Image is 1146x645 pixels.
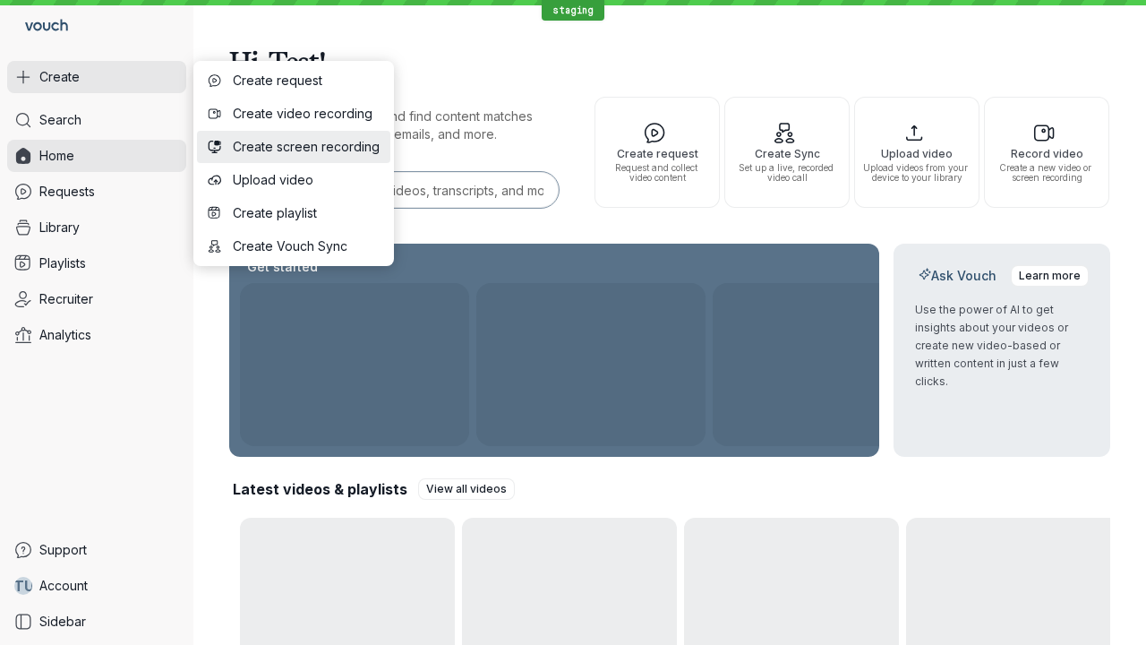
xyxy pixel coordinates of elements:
button: Create requestRequest and collect video content [594,97,720,208]
span: Learn more [1019,267,1081,285]
a: TUAccount [7,570,186,602]
button: Create video recording [197,98,390,130]
a: Analytics [7,319,186,351]
p: Use the power of AI to get insights about your videos or create new video-based or written conten... [915,301,1089,391]
a: Requests [7,176,186,208]
a: Go to homepage [7,7,75,47]
span: Upload video [862,148,971,159]
h2: Get started [244,258,321,276]
span: Set up a live, recorded video call [732,163,842,183]
span: Recruiter [39,290,93,308]
span: Create request [603,148,712,159]
a: View all videos [418,478,515,500]
a: Library [7,211,186,244]
span: Home [39,147,74,165]
span: View all videos [426,480,507,498]
a: Search [7,104,186,136]
span: Playlists [39,254,86,272]
span: Upload videos from your device to your library [862,163,971,183]
a: Recruiter [7,283,186,315]
span: Create Sync [732,148,842,159]
span: Library [39,219,80,236]
a: Support [7,534,186,566]
a: Sidebar [7,606,186,638]
button: Create Vouch Sync [197,230,390,262]
button: Upload video [197,164,390,196]
span: Create video recording [233,105,380,123]
span: Sidebar [39,613,86,631]
span: Upload video [233,171,380,189]
button: Record videoCreate a new video or screen recording [984,97,1109,208]
h2: Latest videos & playlists [233,479,407,499]
span: Create request [233,72,380,90]
span: Create playlist [233,204,380,222]
span: Requests [39,183,95,201]
span: Record video [992,148,1101,159]
span: Create [39,68,80,86]
a: Home [7,140,186,172]
span: Create a new video or screen recording [992,163,1101,183]
a: Learn more [1011,265,1089,287]
span: Create screen recording [233,138,380,156]
span: Support [39,541,87,559]
button: Create playlist [197,197,390,229]
span: Create Vouch Sync [233,237,380,255]
span: Search [39,111,81,129]
button: Create SyncSet up a live, recorded video call [724,97,850,208]
button: Create request [197,64,390,97]
h2: Ask Vouch [915,267,1000,285]
span: Analytics [39,326,91,344]
button: Upload videoUpload videos from your device to your library [854,97,979,208]
span: T [13,577,24,595]
a: Playlists [7,247,186,279]
span: Account [39,577,88,595]
button: Create screen recording [197,131,390,163]
p: Search for any keywords and find content matches through transcriptions, user emails, and more. [229,107,562,143]
span: U [24,577,34,595]
button: Create [7,61,186,93]
h1: Hi, Test! [229,36,1110,86]
span: Request and collect video content [603,163,712,183]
